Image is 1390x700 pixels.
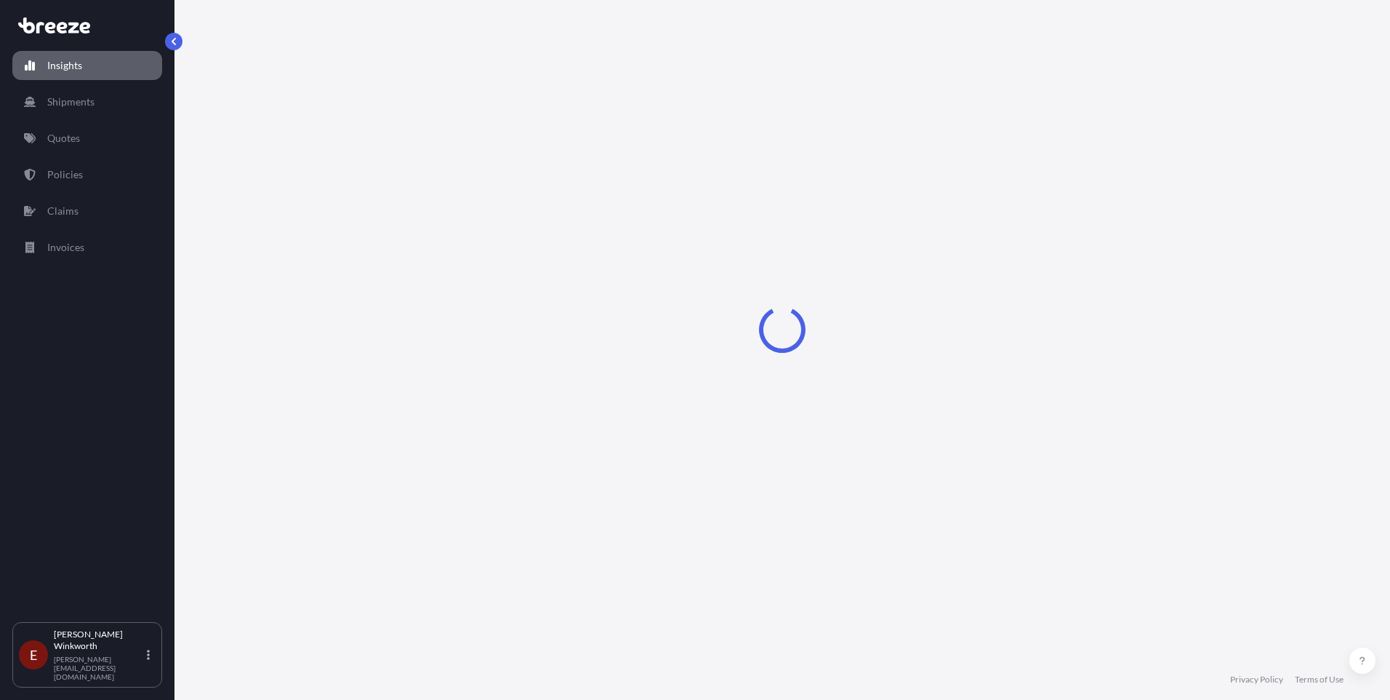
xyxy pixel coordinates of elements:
p: [PERSON_NAME] Winkworth [54,629,144,652]
a: Quotes [12,124,162,153]
p: Quotes [47,131,80,146]
p: Insights [47,58,82,73]
a: Invoices [12,233,162,262]
a: Insights [12,51,162,80]
a: Policies [12,160,162,189]
p: Invoices [47,240,84,255]
a: Terms of Use [1295,674,1343,685]
a: Privacy Policy [1230,674,1283,685]
p: Policies [47,167,83,182]
p: [PERSON_NAME][EMAIL_ADDRESS][DOMAIN_NAME] [54,655,144,681]
p: Shipments [47,95,95,109]
p: Claims [47,204,79,218]
a: Shipments [12,87,162,116]
span: E [30,648,37,662]
a: Claims [12,196,162,226]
